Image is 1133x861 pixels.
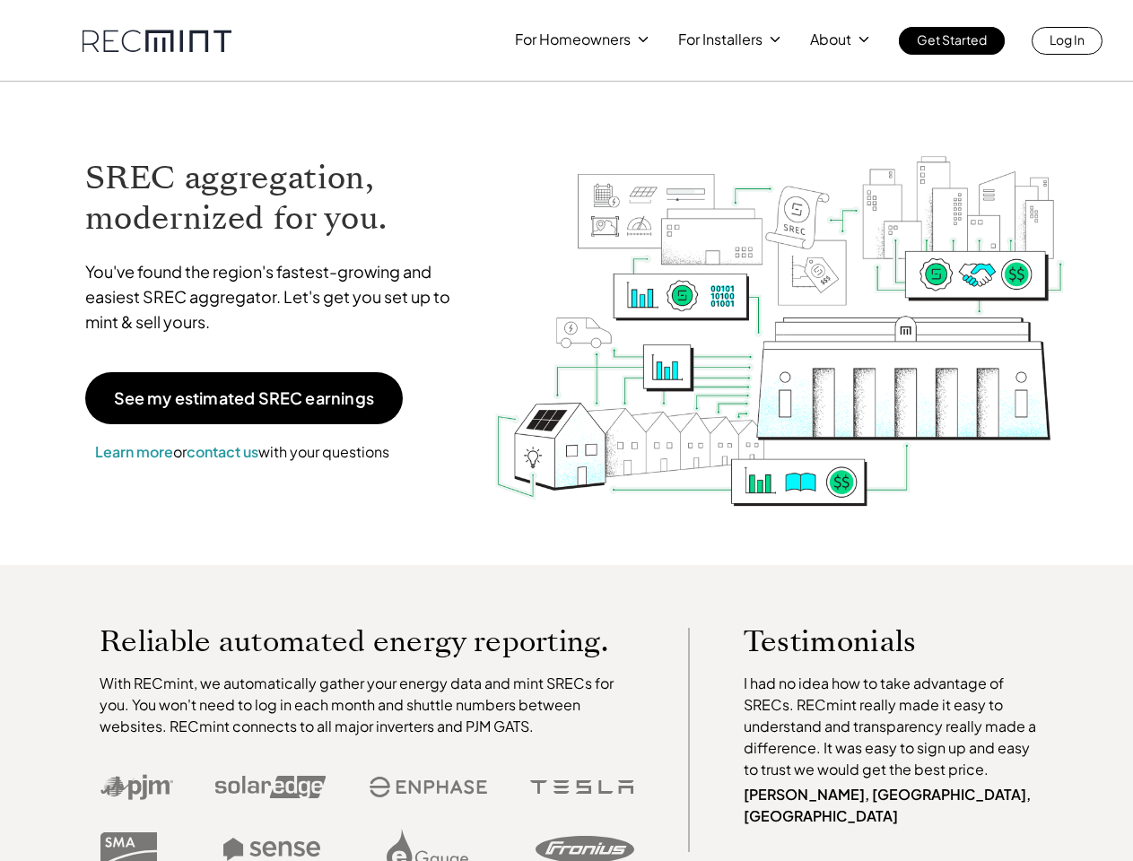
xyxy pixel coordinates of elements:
[187,442,258,461] a: contact us
[899,27,1005,55] a: Get Started
[810,27,851,52] p: About
[85,372,403,424] a: See my estimated SREC earnings
[1050,27,1085,52] p: Log In
[85,158,467,239] h1: SREC aggregation, modernized for you.
[85,259,467,335] p: You've found the region's fastest-growing and easiest SREC aggregator. Let's get you set up to mi...
[744,628,1011,655] p: Testimonials
[493,109,1066,511] img: RECmint value cycle
[114,390,374,406] p: See my estimated SREC earnings
[95,442,173,461] a: Learn more
[917,27,987,52] p: Get Started
[744,673,1045,780] p: I had no idea how to take advantage of SRECs. RECmint really made it easy to understand and trans...
[100,628,634,655] p: Reliable automated energy reporting.
[744,784,1045,827] p: [PERSON_NAME], [GEOGRAPHIC_DATA], [GEOGRAPHIC_DATA]
[678,27,763,52] p: For Installers
[515,27,631,52] p: For Homeowners
[100,673,634,737] p: With RECmint, we automatically gather your energy data and mint SRECs for you. You won't need to ...
[85,440,399,464] p: or with your questions
[1032,27,1102,55] a: Log In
